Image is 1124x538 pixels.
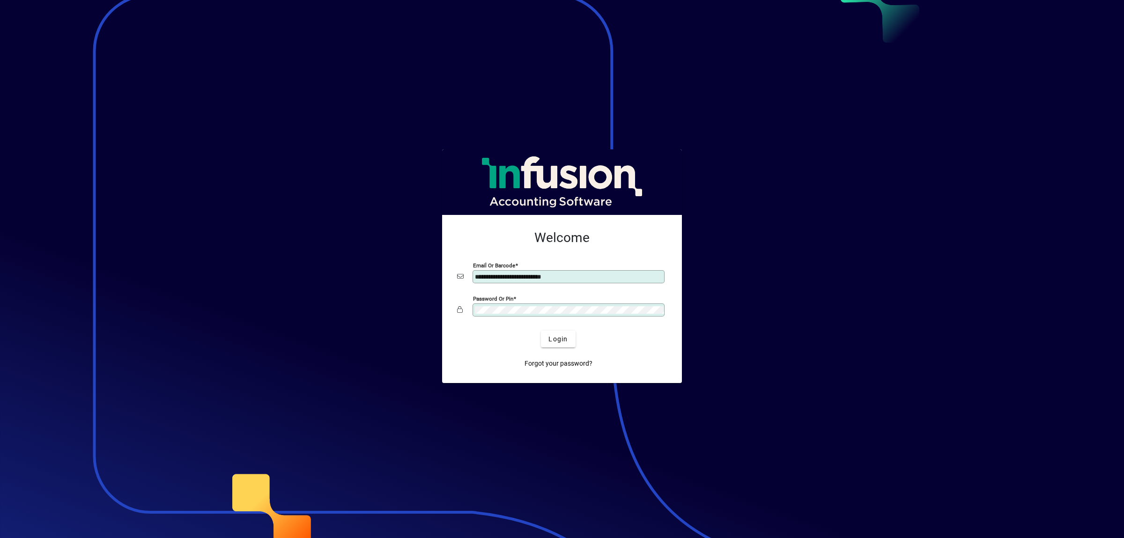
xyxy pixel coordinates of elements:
[521,355,596,372] a: Forgot your password?
[473,295,513,302] mat-label: Password or Pin
[473,262,515,269] mat-label: Email or Barcode
[541,331,575,347] button: Login
[525,359,592,368] span: Forgot your password?
[548,334,568,344] span: Login
[457,230,667,246] h2: Welcome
